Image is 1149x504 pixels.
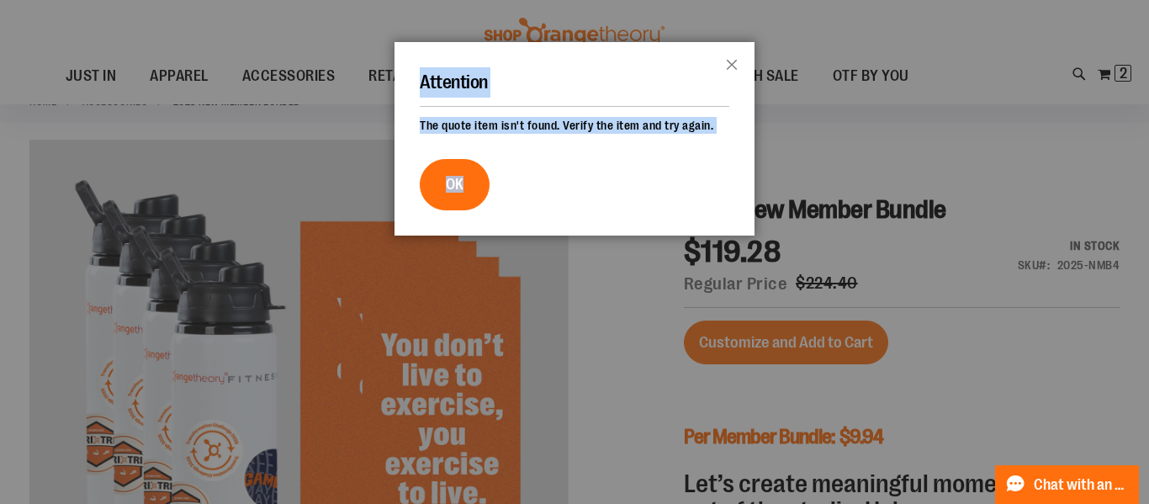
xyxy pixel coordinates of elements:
[995,465,1140,504] button: Chat with an Expert
[420,117,729,134] div: The quote item isn't found. Verify the item and try again.
[420,159,490,210] button: OK
[420,67,729,107] h1: Attention
[1034,477,1129,493] span: Chat with an Expert
[446,176,463,193] span: OK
